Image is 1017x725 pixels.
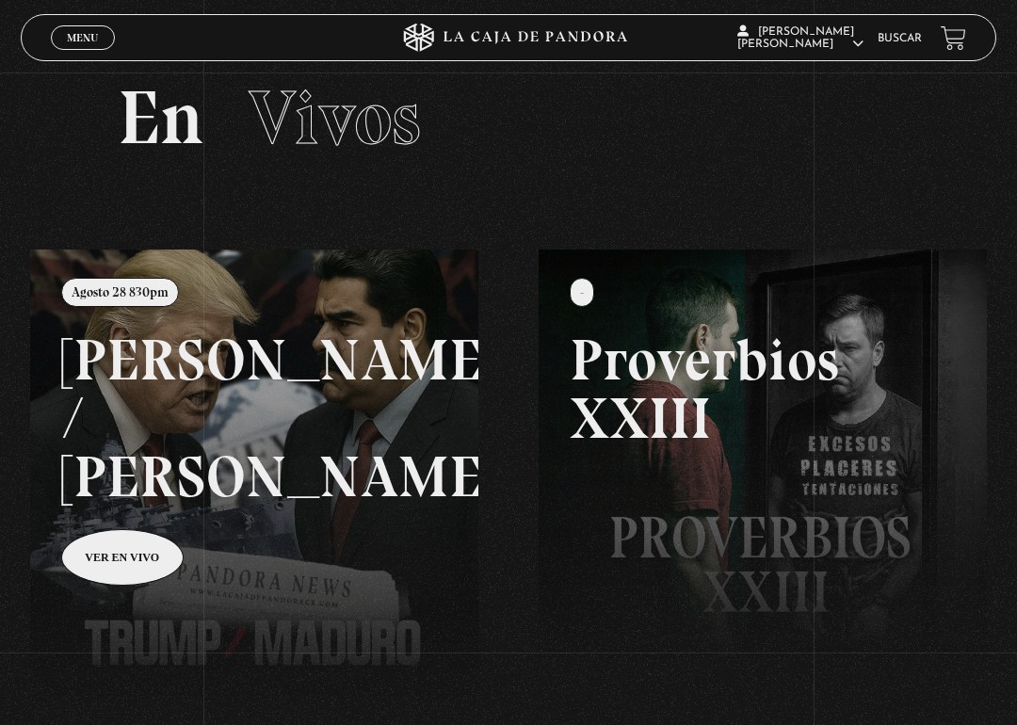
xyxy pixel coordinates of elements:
span: Cerrar [61,48,105,61]
h2: En [118,80,898,155]
span: Menu [67,32,98,43]
a: View your shopping cart [941,25,966,51]
a: Buscar [878,33,922,44]
span: Vivos [249,72,421,163]
span: [PERSON_NAME] [PERSON_NAME] [737,26,864,50]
